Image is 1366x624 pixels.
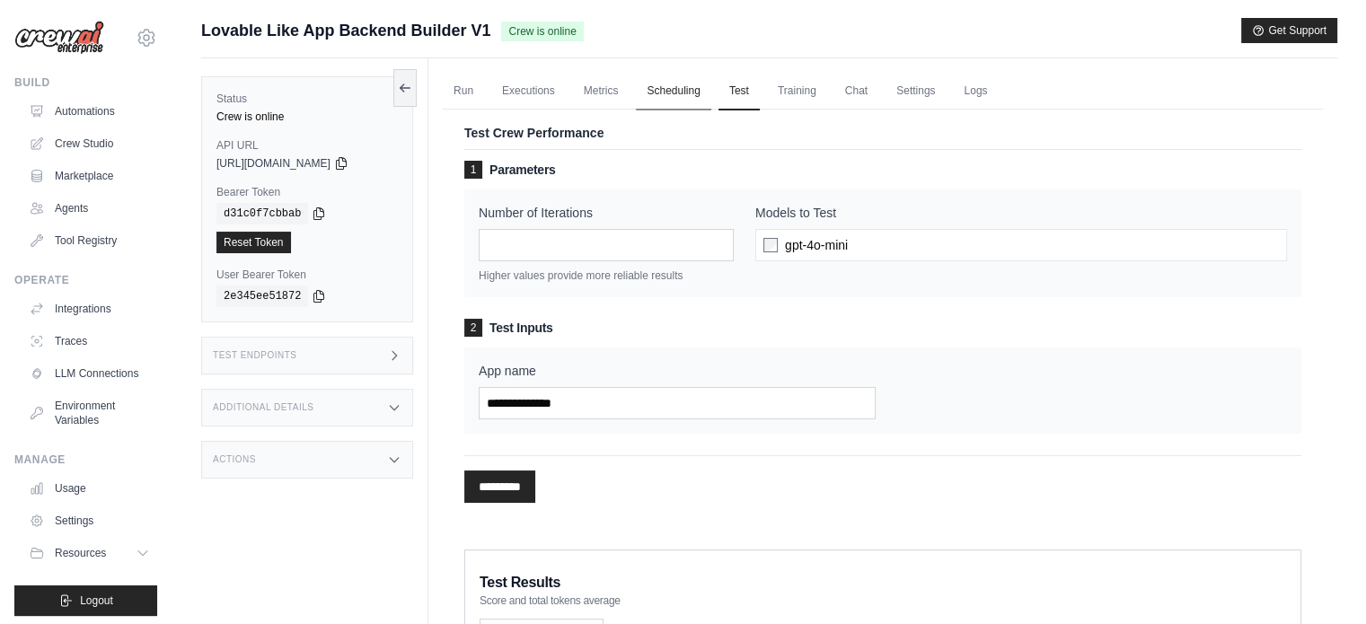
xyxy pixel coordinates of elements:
[464,319,482,337] span: 2
[216,268,398,282] label: User Bearer Token
[14,21,104,55] img: Logo
[1241,18,1337,43] button: Get Support
[216,203,308,224] code: d31c0f7cbbab
[480,572,560,593] span: Test Results
[216,92,398,106] label: Status
[767,73,827,110] a: Training
[80,593,113,608] span: Logout
[22,194,157,223] a: Agents
[886,73,946,110] a: Settings
[464,319,1301,337] h3: Test Inputs
[22,129,157,158] a: Crew Studio
[755,204,1287,222] label: Models to Test
[1276,538,1366,624] iframe: Chat Widget
[216,232,291,253] a: Reset Token
[22,474,157,503] a: Usage
[216,286,308,307] code: 2e345ee51872
[201,18,490,43] span: Lovable Like App Backend Builder V1
[22,226,157,255] a: Tool Registry
[479,268,734,283] p: Higher values provide more reliable results
[479,362,876,380] label: App name
[501,22,583,41] span: Crew is online
[953,73,998,110] a: Logs
[718,73,760,110] a: Test
[480,593,621,608] span: Score and total tokens average
[22,294,157,323] a: Integrations
[22,359,157,388] a: LLM Connections
[14,75,157,90] div: Build
[213,350,297,361] h3: Test Endpoints
[14,453,157,467] div: Manage
[216,185,398,199] label: Bearer Token
[22,97,157,126] a: Automations
[834,73,878,110] a: Chat
[22,391,157,435] a: Environment Variables
[491,73,566,110] a: Executions
[216,138,398,153] label: API URL
[636,73,710,110] a: Scheduling
[216,156,330,171] span: [URL][DOMAIN_NAME]
[213,402,313,413] h3: Additional Details
[443,73,484,110] a: Run
[479,204,734,222] label: Number of Iterations
[22,539,157,567] button: Resources
[464,161,482,179] span: 1
[55,546,106,560] span: Resources
[22,162,157,190] a: Marketplace
[785,236,848,254] span: gpt-4o-mini
[216,110,398,124] div: Crew is online
[22,506,157,535] a: Settings
[14,273,157,287] div: Operate
[22,327,157,356] a: Traces
[14,585,157,616] button: Logout
[573,73,630,110] a: Metrics
[464,124,1301,142] p: Test Crew Performance
[213,454,256,465] h3: Actions
[464,161,1301,179] h3: Parameters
